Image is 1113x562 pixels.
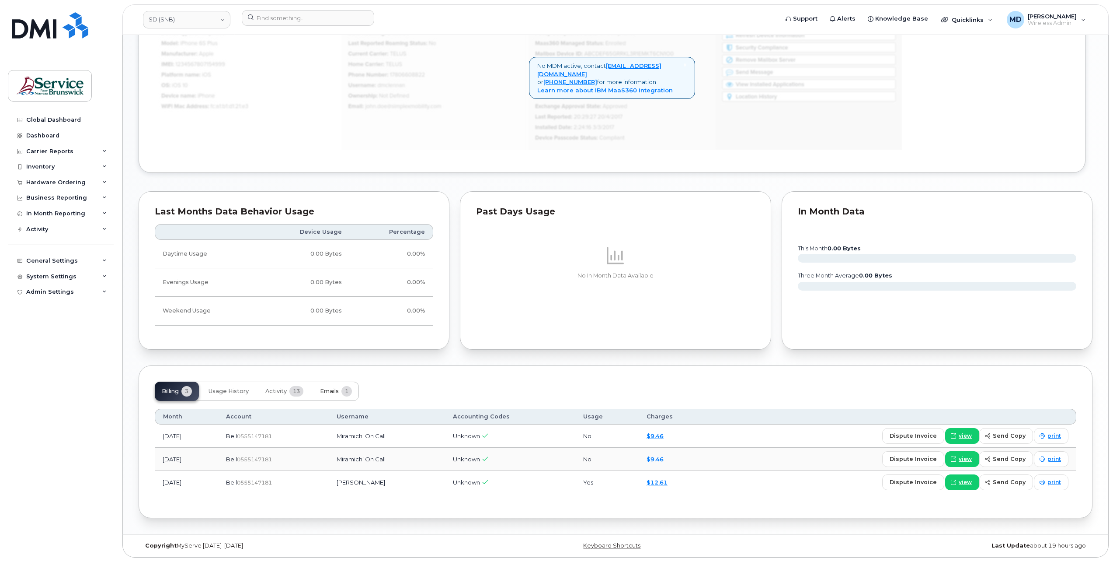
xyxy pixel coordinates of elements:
strong: Last Update [991,542,1030,549]
span: Usage History [209,388,249,395]
div: Quicklinks [935,11,999,28]
td: [DATE] [155,448,218,471]
td: [DATE] [155,425,218,448]
span: Activity [265,388,287,395]
span: 0555147181 [237,433,272,439]
a: [EMAIL_ADDRESS][DOMAIN_NAME] [537,62,661,77]
a: Learn more about IBM MaaS360 integration [537,87,673,94]
span: [PERSON_NAME] [1028,13,1077,20]
span: 0555147181 [237,456,272,463]
a: Close [683,62,687,68]
text: this month [797,245,861,252]
a: view [945,428,979,444]
td: No [575,425,639,448]
input: Find something... [242,10,374,26]
span: Knowledge Base [875,14,928,23]
span: Alerts [837,14,856,23]
span: view [959,432,972,440]
th: Charges [639,409,714,425]
a: SD (SNB) [143,11,230,28]
div: about 19 hours ago [775,542,1092,549]
td: 0.00% [350,240,433,268]
a: $12.61 [647,479,668,486]
th: Account [218,409,329,425]
button: send copy [979,451,1033,467]
td: 0.00% [350,268,433,297]
span: Unknown [453,479,480,486]
p: No In Month Data Available [476,272,755,280]
th: Usage [575,409,639,425]
span: × [683,61,687,69]
td: Miramichi On Call [329,448,445,471]
td: 0.00 Bytes [257,297,350,325]
span: view [959,478,972,486]
td: No [575,448,639,471]
a: print [1034,474,1068,490]
span: send copy [993,455,1026,463]
td: Miramichi On Call [329,425,445,448]
th: Accounting Codes [445,409,575,425]
button: send copy [979,428,1033,444]
span: Quicklinks [952,16,984,23]
span: Bell [226,479,237,486]
div: MyServe [DATE]–[DATE] [139,542,456,549]
span: send copy [993,432,1026,440]
a: Knowledge Base [862,10,934,28]
span: Bell [226,456,237,463]
span: send copy [993,478,1026,486]
span: 1 [341,386,352,397]
div: No MDM active, contact or for more information [529,57,695,99]
span: Emails [320,388,339,395]
span: dispute invoice [890,432,937,440]
th: Username [329,409,445,425]
td: Yes [575,471,639,494]
span: MD [1009,14,1022,25]
th: Month [155,409,218,425]
div: Matthew Deveau [1001,11,1092,28]
tr: Friday from 6:00pm to Monday 8:00am [155,297,433,325]
text: three month average [797,272,892,279]
span: 13 [289,386,303,397]
a: Support [779,10,824,28]
tspan: 0.00 Bytes [828,245,861,252]
a: $9.46 [647,432,664,439]
div: In Month Data [798,207,1076,216]
a: [PHONE_NUMBER] [543,78,597,85]
span: Unknown [453,432,480,439]
span: view [959,455,972,463]
td: 0.00 Bytes [257,268,350,297]
th: Device Usage [257,224,350,240]
td: [PERSON_NAME] [329,471,445,494]
th: Percentage [350,224,433,240]
span: dispute invoice [890,455,937,463]
td: Weekend Usage [155,297,257,325]
td: Evenings Usage [155,268,257,297]
span: Wireless Admin [1028,20,1077,27]
a: view [945,451,979,467]
strong: Copyright [145,542,177,549]
button: dispute invoice [882,474,944,490]
span: Unknown [453,456,480,463]
tspan: 0.00 Bytes [859,272,892,279]
button: send copy [979,474,1033,490]
span: print [1047,432,1061,440]
td: [DATE] [155,471,218,494]
div: Past Days Usage [476,207,755,216]
span: Bell [226,432,237,439]
button: dispute invoice [882,451,944,467]
a: $9.46 [647,456,664,463]
td: 0.00% [350,297,433,325]
span: dispute invoice [890,478,937,486]
a: Alerts [824,10,862,28]
tr: Weekdays from 6:00pm to 8:00am [155,268,433,297]
span: print [1047,478,1061,486]
a: print [1034,451,1068,467]
button: dispute invoice [882,428,944,444]
img: mdm_maas360_data_lg-147edf4ce5891b6e296acbe60ee4acd306360f73f278574cfef86ac192ea0250.jpg [155,3,902,150]
a: Keyboard Shortcuts [583,542,640,549]
a: print [1034,428,1068,444]
span: Support [793,14,817,23]
div: Last Months Data Behavior Usage [155,207,433,216]
td: 0.00 Bytes [257,240,350,268]
span: 0555147181 [237,479,272,486]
